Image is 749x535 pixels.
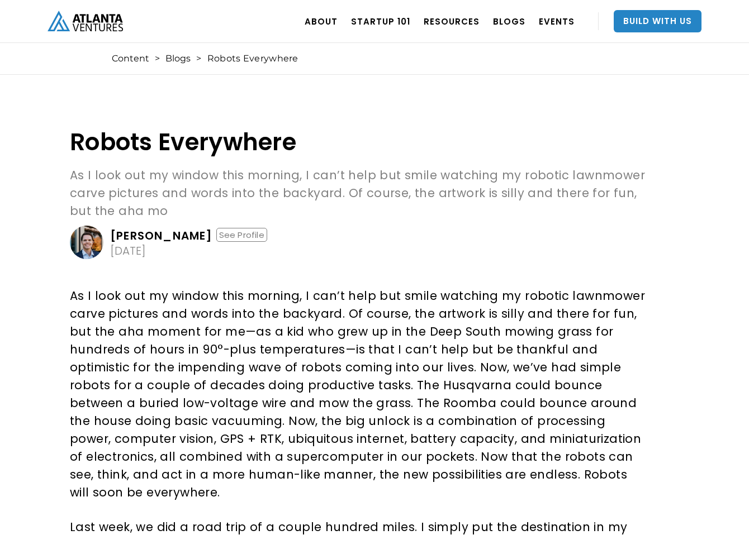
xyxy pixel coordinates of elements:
p: As I look out my window this morning, I can’t help but smile watching my robotic lawnmower carve ... [70,287,648,501]
a: RESOURCES [424,6,480,37]
div: See Profile [216,228,267,242]
a: BLOGS [493,6,525,37]
h1: Robots Everywhere [70,129,652,155]
a: Startup 101 [351,6,410,37]
div: [DATE] [110,245,146,256]
div: > [196,53,201,64]
div: Robots Everywhere [207,53,298,64]
a: Content [112,53,149,64]
a: Blogs [165,53,191,64]
div: > [155,53,160,64]
a: EVENTS [539,6,575,37]
div: [PERSON_NAME] [110,230,213,241]
p: As I look out my window this morning, I can’t help but smile watching my robotic lawnmower carve ... [70,166,652,220]
a: ABOUT [305,6,338,37]
a: [PERSON_NAME]See Profile[DATE] [70,226,652,259]
a: Build With Us [614,10,701,32]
